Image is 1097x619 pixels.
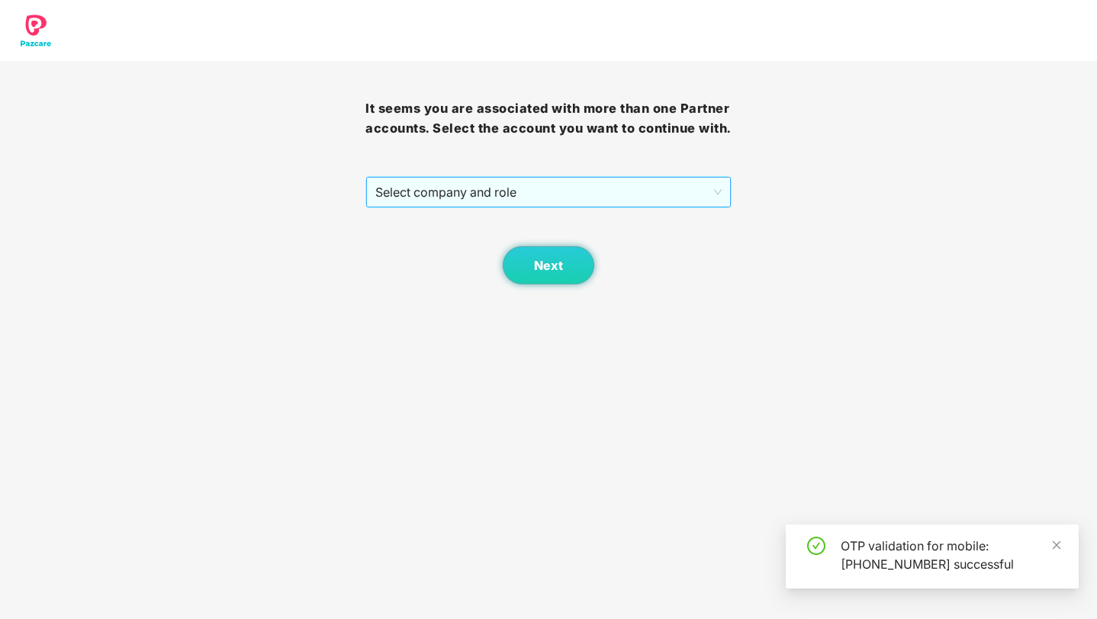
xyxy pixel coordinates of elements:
span: close [1051,540,1062,550]
span: check-circle [807,537,825,555]
h3: It seems you are associated with more than one Partner accounts. Select the account you want to c... [365,99,731,138]
span: Next [534,258,563,273]
div: OTP validation for mobile: [PHONE_NUMBER] successful [841,537,1060,573]
span: Select company and role [375,178,721,207]
button: Next [503,246,594,284]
